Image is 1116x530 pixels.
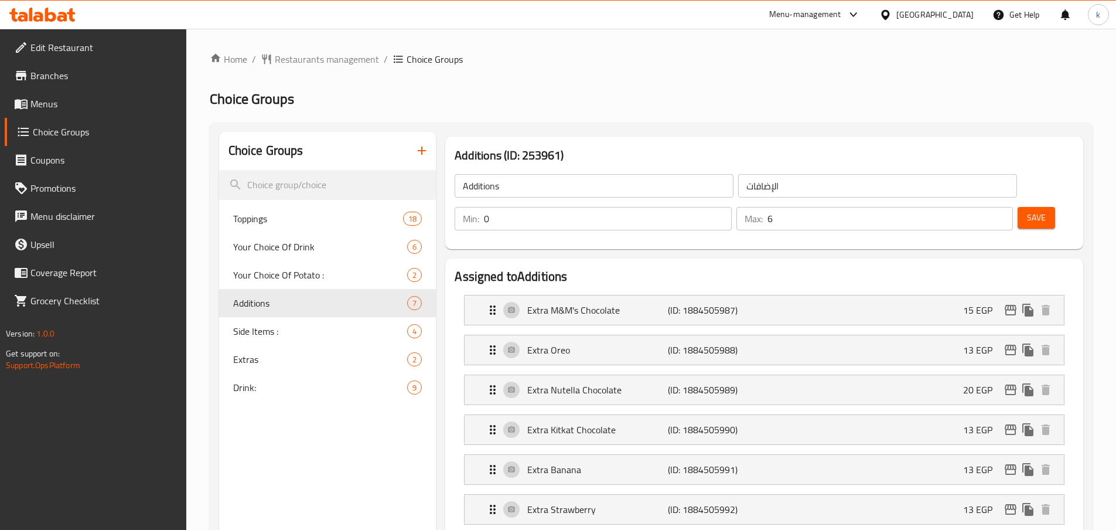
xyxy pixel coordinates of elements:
button: edit [1002,461,1019,478]
p: (ID: 1884505991) [668,463,762,477]
a: Grocery Checklist [5,287,186,315]
div: Extras2 [219,345,436,373]
button: delete [1037,501,1054,518]
li: / [384,52,388,66]
span: 2 [408,354,421,365]
li: Expand [455,490,1074,529]
span: 1.0.0 [36,326,54,341]
button: duplicate [1019,501,1037,518]
p: 13 EGP [963,502,1002,517]
a: Choice Groups [5,118,186,146]
p: (ID: 1884505989) [668,383,762,397]
a: Edit Restaurant [5,33,186,62]
div: Toppings18 [219,205,436,233]
p: Extra Banana [527,463,667,477]
span: Extras [233,352,408,366]
span: Restaurants management [275,52,379,66]
div: Drink:9 [219,373,436,402]
div: Expand [465,415,1064,444]
button: delete [1037,381,1054,399]
li: / [252,52,256,66]
span: Choice Groups [210,86,294,112]
button: delete [1037,421,1054,439]
span: Menus [30,97,177,111]
a: Support.OpsPlatform [6,358,80,373]
nav: breadcrumb [210,52,1093,66]
span: 18 [404,213,421,225]
div: Side Items :4 [219,317,436,345]
div: Menu-management [769,8,841,22]
p: (ID: 1884505990) [668,423,762,437]
span: 7 [408,298,421,309]
button: edit [1002,501,1019,518]
span: k [1096,8,1100,21]
span: Coverage Report [30,266,177,280]
span: Choice Groups [407,52,463,66]
div: Additions7 [219,289,436,317]
span: Side Items : [233,324,408,338]
button: duplicate [1019,341,1037,359]
span: Version: [6,326,35,341]
span: Your Choice Of Drink [233,240,408,254]
p: Extra Kitkat Chocolate [527,423,667,437]
div: Your Choice Of Drink6 [219,233,436,261]
div: Expand [465,295,1064,325]
span: Edit Restaurant [30,40,177,55]
input: search [219,170,436,200]
p: Extra Strawberry [527,502,667,517]
button: delete [1037,461,1054,478]
p: Extra Nutella Chocolate [527,383,667,397]
span: 6 [408,242,421,253]
h2: Assigned to Additions [455,268,1074,286]
span: Your Choice Of Potato : [233,268,408,282]
span: Toppings [233,212,404,226]
a: Menu disclaimer [5,202,186,230]
div: Your Choice Of Potato :2 [219,261,436,289]
button: duplicate [1019,381,1037,399]
span: 9 [408,382,421,393]
li: Expand [455,290,1074,330]
span: Save [1027,210,1046,225]
h2: Choice Groups [228,142,303,159]
a: Coupons [5,146,186,174]
p: 15 EGP [963,303,1002,317]
p: Min: [463,212,479,226]
button: duplicate [1019,301,1037,319]
span: Upsell [30,237,177,252]
button: delete [1037,341,1054,359]
span: Menu disclaimer [30,209,177,223]
span: Coupons [30,153,177,167]
span: Promotions [30,181,177,195]
a: Coverage Report [5,259,186,287]
button: Save [1018,207,1055,229]
span: Grocery Checklist [30,294,177,308]
h3: Additions (ID: 253961) [455,146,1074,165]
p: (ID: 1884505992) [668,502,762,517]
span: Choice Groups [33,125,177,139]
li: Expand [455,370,1074,410]
a: Menus [5,90,186,118]
span: Branches [30,69,177,83]
span: Get support on: [6,346,60,361]
p: 13 EGP [963,423,1002,437]
div: Choices [407,352,422,366]
button: duplicate [1019,421,1037,439]
li: Expand [455,330,1074,370]
button: edit [1002,381,1019,399]
p: 20 EGP [963,383,1002,397]
p: 13 EGP [963,463,1002,477]
div: Expand [465,335,1064,365]
div: Expand [465,455,1064,484]
div: Expand [465,495,1064,524]
li: Expand [455,410,1074,450]
div: Choices [407,380,422,395]
p: (ID: 1884505988) [668,343,762,357]
div: [GEOGRAPHIC_DATA] [896,8,974,21]
span: 2 [408,270,421,281]
button: edit [1002,421,1019,439]
button: delete [1037,301,1054,319]
a: Promotions [5,174,186,202]
span: Drink: [233,380,408,395]
a: Branches [5,62,186,90]
p: Max: [745,212,763,226]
